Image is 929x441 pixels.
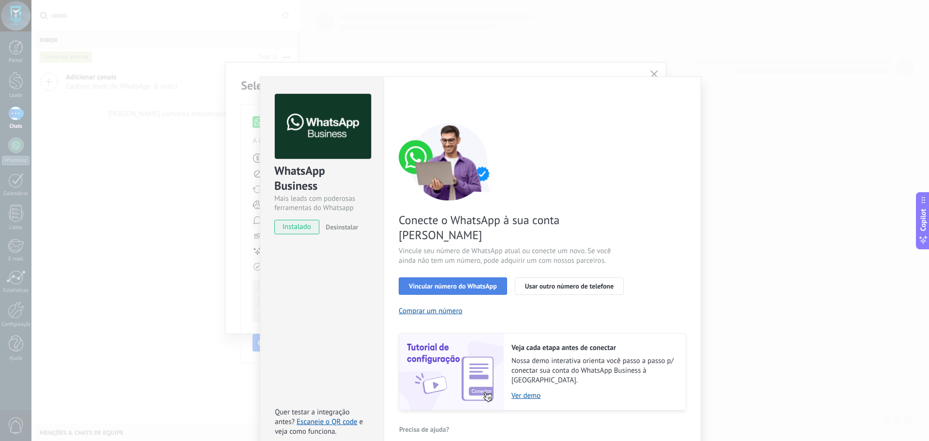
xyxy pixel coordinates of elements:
img: logo_main.png [275,94,371,159]
span: Precisa de ajuda? [399,426,449,433]
button: Precisa de ajuda? [399,422,450,437]
a: Escaneie o QR code [297,417,357,426]
div: Mais leads com poderosas ferramentas do Whatsapp [274,194,370,213]
button: Desinstalar [322,220,358,234]
span: Usar outro número de telefone [525,283,614,289]
span: Vincule seu número de WhatsApp atual ou conecte um novo. Se você ainda não tem um número, pode ad... [399,246,629,266]
span: instalado [275,220,319,234]
h2: Veja cada etapa antes de conectar [511,343,676,352]
img: connect number [399,123,500,200]
a: Ver demo [511,391,676,400]
span: Conecte o WhatsApp à sua conta [PERSON_NAME] [399,213,629,243]
span: Vincular número do WhatsApp [409,283,497,289]
button: Vincular número do WhatsApp [399,277,507,295]
span: Quer testar a integração antes? [275,408,349,426]
span: e veja como funciona. [275,417,363,436]
span: Copilot [918,209,928,231]
div: WhatsApp Business [274,163,370,194]
span: Nossa demo interativa orienta você passo a passo p/ conectar sua conta do WhatsApp Business à [GE... [511,356,676,385]
span: Desinstalar [326,223,358,231]
button: Usar outro número de telefone [515,277,624,295]
button: Comprar um número [399,306,463,316]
